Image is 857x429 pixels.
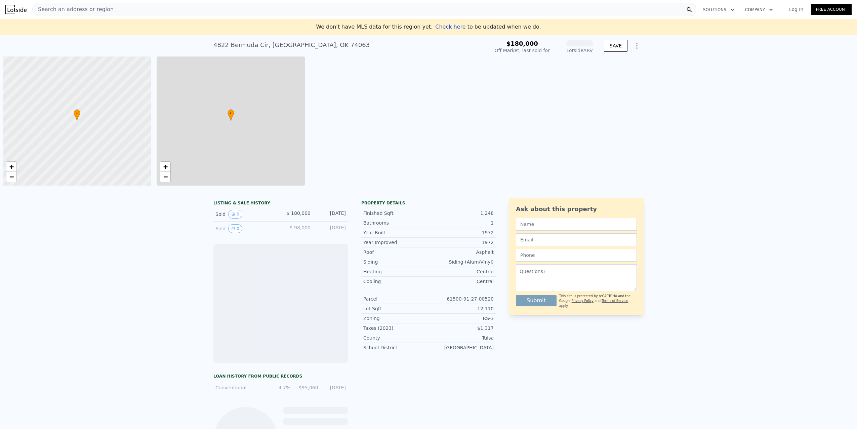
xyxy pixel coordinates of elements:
div: Zoning [363,315,428,322]
img: Lotside [5,5,27,14]
div: Central [428,268,494,275]
div: Property details [361,200,496,206]
button: Solutions [698,4,740,16]
div: Sold [215,224,275,233]
span: + [163,162,167,171]
span: $ 180,000 [287,210,311,216]
div: [DATE] [322,384,346,391]
a: Zoom out [6,172,16,182]
div: Year Improved [363,239,428,246]
div: $1,317 [428,325,494,331]
div: Loan history from public records [213,374,348,379]
a: Log In [781,6,811,13]
div: 12,110 [428,305,494,312]
button: View historical data [228,210,242,219]
div: Central [428,278,494,285]
span: + [9,162,14,171]
div: • [74,109,80,121]
span: − [163,172,167,181]
button: View historical data [228,224,242,233]
div: [GEOGRAPHIC_DATA] [428,344,494,351]
div: 4.7% [267,384,290,391]
div: 1 [428,220,494,226]
a: Terms of Service [602,299,628,303]
input: Phone [516,249,637,262]
div: $95,060 [294,384,318,391]
span: Search an address or region [33,5,114,13]
button: SAVE [604,40,627,52]
span: • [74,110,80,116]
a: Free Account [811,4,852,15]
div: 1972 [428,229,494,236]
input: Name [516,218,637,231]
span: $180,000 [506,40,538,47]
div: 61500-91-27-00520 [428,296,494,302]
button: Show Options [630,39,644,52]
div: Ask about this property [516,204,637,214]
span: $ 98,000 [290,225,311,230]
div: [DATE] [316,210,346,219]
a: Privacy Policy [572,299,594,303]
div: Siding [363,259,428,265]
div: Sold [215,210,275,219]
div: Bathrooms [363,220,428,226]
a: Zoom in [6,162,16,172]
div: This site is protected by reCAPTCHA and the Google and apply. [559,294,637,308]
div: School District [363,344,428,351]
div: Asphalt [428,249,494,256]
span: Check here [435,24,465,30]
div: Finished Sqft [363,210,428,217]
div: We don't have MLS data for this region yet. [316,23,541,31]
div: 4822 Bermuda Cir , [GEOGRAPHIC_DATA] , OK 74063 [213,40,370,50]
div: 1972 [428,239,494,246]
span: − [9,172,14,181]
button: Company [740,4,778,16]
div: RS-3 [428,315,494,322]
div: Taxes (2023) [363,325,428,331]
div: Lotside ARV [566,47,593,54]
div: County [363,335,428,341]
a: Zoom in [160,162,170,172]
div: Conventional [215,384,263,391]
div: Tulsa [428,335,494,341]
div: Off Market, last sold for [495,47,550,54]
div: Year Built [363,229,428,236]
button: Submit [516,295,557,306]
div: Roof [363,249,428,256]
div: Heating [363,268,428,275]
div: Cooling [363,278,428,285]
span: • [228,110,234,116]
div: to be updated when we do. [435,23,541,31]
div: 1,248 [428,210,494,217]
div: Lot Sqft [363,305,428,312]
div: • [228,109,234,121]
div: LISTING & SALE HISTORY [213,200,348,207]
div: Parcel [363,296,428,302]
a: Zoom out [160,172,170,182]
div: [DATE] [316,224,346,233]
input: Email [516,233,637,246]
div: Siding (Alum/Vinyl) [428,259,494,265]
